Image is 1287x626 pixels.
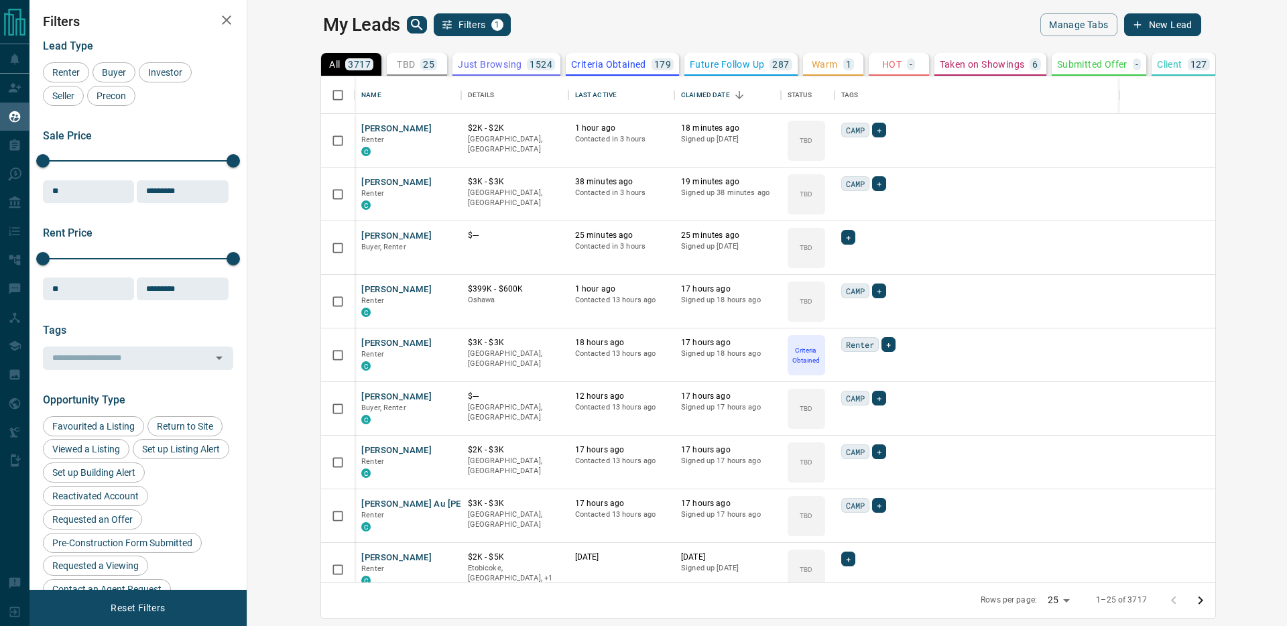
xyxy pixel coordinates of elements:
[397,60,415,69] p: TBD
[841,230,855,245] div: +
[48,560,143,571] span: Requested a Viewing
[846,552,851,566] span: +
[575,402,668,413] p: Contacted 13 hours ago
[48,491,143,501] span: Reactivated Account
[210,349,229,367] button: Open
[800,296,812,306] p: TBD
[910,60,912,69] p: -
[468,402,562,423] p: [GEOGRAPHIC_DATA], [GEOGRAPHIC_DATA]
[468,498,562,509] p: $3K - $3K
[846,338,875,351] span: Renter
[361,522,371,531] div: condos.ca
[361,337,432,350] button: [PERSON_NAME]
[468,230,562,241] p: $---
[361,200,371,210] div: condos.ca
[43,13,233,29] h2: Filters
[575,188,668,198] p: Contacted in 3 hours
[841,76,859,114] div: Tags
[139,62,192,82] div: Investor
[468,444,562,456] p: $2K - $3K
[886,338,891,351] span: +
[468,134,562,155] p: [GEOGRAPHIC_DATA], [GEOGRAPHIC_DATA]
[361,123,432,135] button: [PERSON_NAME]
[468,509,562,530] p: [GEOGRAPHIC_DATA], [GEOGRAPHIC_DATA]
[48,444,125,454] span: Viewed a Listing
[43,509,142,529] div: Requested an Offer
[355,76,461,114] div: Name
[407,16,427,34] button: search button
[681,391,774,402] p: 17 hours ago
[423,60,434,69] p: 25
[1157,60,1182,69] p: Client
[681,552,774,563] p: [DATE]
[43,324,66,336] span: Tags
[681,456,774,466] p: Signed up 17 hours ago
[348,60,371,69] p: 3717
[846,445,865,458] span: CAMP
[800,564,812,574] p: TBD
[789,345,824,365] p: Criteria Obtained
[1136,60,1138,69] p: -
[43,579,171,599] div: Contact an Agent Request
[681,284,774,295] p: 17 hours ago
[846,177,865,190] span: CAMP
[461,76,568,114] div: Details
[361,135,384,144] span: Renter
[575,241,668,252] p: Contacted in 3 hours
[468,176,562,188] p: $3K - $3K
[681,295,774,306] p: Signed up 18 hours ago
[361,498,517,511] button: [PERSON_NAME] Au [PERSON_NAME]
[434,13,511,36] button: Filters1
[361,403,406,412] span: Buyer, Renter
[872,498,886,513] div: +
[147,416,223,436] div: Return to Site
[877,499,881,512] span: +
[800,135,812,145] p: TBD
[681,402,774,413] p: Signed up 17 hours ago
[812,60,838,69] p: Warm
[361,189,384,198] span: Renter
[800,457,812,467] p: TBD
[846,499,865,512] span: CAMP
[571,60,646,69] p: Criteria Obtained
[48,514,137,525] span: Requested an Offer
[575,337,668,349] p: 18 hours ago
[323,14,400,36] h1: My Leads
[681,241,774,252] p: Signed up [DATE]
[846,231,851,244] span: +
[575,552,668,563] p: [DATE]
[43,533,202,553] div: Pre-Construction Form Submitted
[361,457,384,466] span: Renter
[575,123,668,134] p: 1 hour ago
[681,337,774,349] p: 17 hours ago
[1032,60,1038,69] p: 6
[43,62,89,82] div: Renter
[877,123,881,137] span: +
[43,462,145,483] div: Set up Building Alert
[800,403,812,414] p: TBD
[772,60,789,69] p: 287
[361,552,432,564] button: [PERSON_NAME]
[800,511,812,521] p: TBD
[877,391,881,405] span: +
[681,176,774,188] p: 19 minutes ago
[48,67,84,78] span: Renter
[468,563,562,584] p: Vaughan
[681,76,730,114] div: Claimed Date
[468,552,562,563] p: $2K - $5K
[1042,590,1075,610] div: 25
[681,134,774,145] p: Signed up [DATE]
[361,284,432,296] button: [PERSON_NAME]
[152,421,218,432] span: Return to Site
[575,295,668,306] p: Contacted 13 hours ago
[48,90,79,101] span: Seller
[493,20,502,29] span: 1
[468,284,562,295] p: $399K - $600K
[361,444,432,457] button: [PERSON_NAME]
[575,176,668,188] p: 38 minutes ago
[43,86,84,106] div: Seller
[877,445,881,458] span: +
[458,60,522,69] p: Just Browsing
[97,67,131,78] span: Buyer
[841,552,855,566] div: +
